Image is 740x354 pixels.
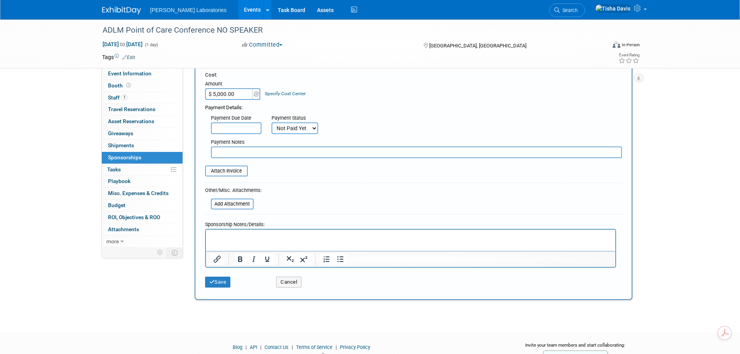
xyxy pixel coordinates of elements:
[618,53,639,57] div: Event Rating
[102,140,183,152] a: Shipments
[284,254,297,265] button: Subscript
[265,91,306,96] a: Specify Cost Center
[205,187,262,196] div: Other/Misc. Attachments:
[549,3,585,17] a: Search
[122,94,127,100] span: 1
[102,80,183,92] a: Booth
[108,190,169,196] span: Misc. Expenses & Credits
[125,82,132,88] span: Booth not reserved yet
[108,142,134,148] span: Shipments
[560,40,640,52] div: Event Format
[205,218,616,229] div: Sponsorship Notes/Details:
[108,118,154,124] span: Asset Reservations
[211,115,260,122] div: Payment Due Date
[102,53,135,61] td: Tags
[205,71,622,79] div: Cost:
[144,42,158,47] span: (1 day)
[244,344,249,350] span: |
[102,128,183,140] a: Giveaways
[102,116,183,127] a: Asset Reservations
[102,164,183,176] a: Tasks
[102,104,183,115] a: Travel Reservations
[290,344,295,350] span: |
[622,42,640,48] div: In-Person
[239,41,286,49] button: Committed
[297,254,310,265] button: Superscript
[233,344,242,350] a: Blog
[167,248,183,258] td: Toggle Event Tabs
[102,152,183,164] a: Sponsorships
[247,254,260,265] button: Italic
[108,106,155,112] span: Travel Reservations
[100,23,594,37] div: ADLM Point of Care Conference NO SPEAKER
[334,254,347,265] button: Bullet list
[250,344,257,350] a: API
[429,43,526,49] span: [GEOGRAPHIC_DATA], [GEOGRAPHIC_DATA]
[296,344,333,350] a: Terms of Service
[102,224,183,235] a: Attachments
[513,342,638,354] div: Invite your team members and start collaborating:
[205,100,622,112] div: Payment Details:
[265,344,289,350] a: Contact Us
[102,7,141,14] img: ExhibitDay
[205,277,231,288] button: Save
[153,248,167,258] td: Personalize Event Tab Strip
[122,55,135,60] a: Edit
[261,254,274,265] button: Underline
[340,344,370,350] a: Privacy Policy
[205,80,261,88] div: Amount
[102,92,183,104] a: Staff1
[150,7,227,13] span: [PERSON_NAME] Laboratories
[108,226,139,232] span: Attachments
[211,254,224,265] button: Insert/edit link
[106,238,119,244] span: more
[108,130,133,136] span: Giveaways
[108,202,125,208] span: Budget
[107,166,121,173] span: Tasks
[108,70,151,77] span: Event Information
[102,188,183,199] a: Misc. Expenses & Credits
[108,178,131,184] span: Playbook
[108,214,160,220] span: ROI, Objectives & ROO
[102,236,183,248] a: more
[258,344,263,350] span: |
[613,42,620,48] img: Format-Inperson.png
[102,176,183,187] a: Playbook
[320,254,333,265] button: Numbered list
[102,41,143,48] span: [DATE] [DATE]
[233,254,247,265] button: Bold
[272,115,324,122] div: Payment Status
[119,41,126,47] span: to
[102,68,183,80] a: Event Information
[206,230,615,251] iframe: Rich Text Area
[276,277,301,288] button: Cancel
[560,7,578,13] span: Search
[211,139,622,146] div: Payment Notes
[595,4,631,13] img: Tisha Davis
[108,82,132,89] span: Booth
[108,154,141,160] span: Sponsorships
[108,94,127,101] span: Staff
[102,200,183,211] a: Budget
[334,344,339,350] span: |
[102,212,183,223] a: ROI, Objectives & ROO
